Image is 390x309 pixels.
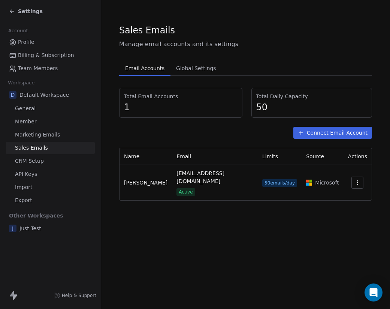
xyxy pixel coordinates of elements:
[6,62,95,75] a: Team Members
[293,127,372,139] button: Connect Email Account
[18,38,34,46] span: Profile
[54,292,96,298] a: Help & Support
[176,169,253,185] span: [EMAIL_ADDRESS][DOMAIN_NAME]
[6,181,95,193] a: Import
[176,188,195,196] span: Active
[18,7,43,15] span: Settings
[9,225,16,232] span: J
[19,91,69,99] span: Default Workspace
[15,118,37,126] span: Member
[62,292,96,298] span: Help & Support
[9,7,43,15] a: Settings
[306,153,324,159] span: Source
[124,102,238,113] span: 1
[6,194,95,207] a: Export
[6,36,95,48] a: Profile
[365,283,383,301] div: Open Intercom Messenger
[15,131,60,139] span: Marketing Emails
[6,129,95,141] a: Marketing Emails
[15,183,32,191] span: Import
[124,93,238,100] span: Total Email Accounts
[15,170,37,178] span: API Keys
[122,63,167,73] span: Email Accounts
[256,102,367,113] span: 50
[124,153,139,159] span: Name
[5,25,31,36] span: Account
[15,105,36,112] span: General
[6,49,95,61] a: Billing & Subscription
[6,210,66,222] span: Other Workspaces
[9,91,16,99] span: D
[19,225,41,232] span: Just Test
[15,196,32,204] span: Export
[6,142,95,154] a: Sales Emails
[315,179,339,186] span: Microsoft
[6,115,95,128] a: Member
[176,153,191,159] span: Email
[15,157,44,165] span: CRM Setup
[6,102,95,115] a: General
[15,144,48,152] span: Sales Emails
[18,64,58,72] span: Team Members
[262,153,278,159] span: Limits
[119,40,372,49] span: Manage email accounts and its settings
[262,179,297,187] span: 50 emails/day
[6,155,95,167] a: CRM Setup
[119,25,175,36] span: Sales Emails
[124,180,167,186] span: [PERSON_NAME]
[173,63,219,73] span: Global Settings
[256,93,367,100] span: Total Daily Capacity
[348,153,367,159] span: Actions
[5,77,38,88] span: Workspace
[6,168,95,180] a: API Keys
[18,51,74,59] span: Billing & Subscription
